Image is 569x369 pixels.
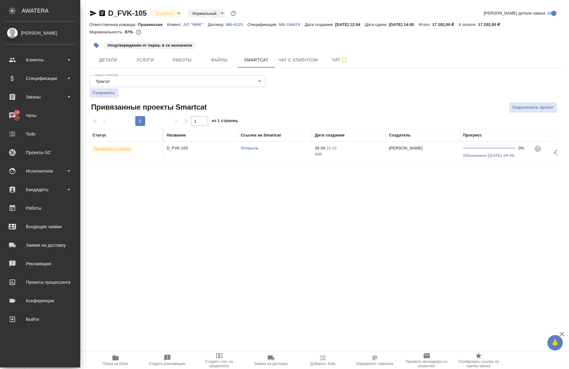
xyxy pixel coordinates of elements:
span: Призвать менеджера по развитию [404,359,449,368]
button: 1845.56 RUB; [135,28,143,36]
a: Проекты процессинга [2,275,79,290]
span: Детали [93,56,123,64]
button: 🙏 [547,335,563,350]
span: Создать счет на предоплату [197,359,241,368]
span: Добавить Todo [310,362,335,366]
span: Заявка на доставку [254,362,287,366]
p: 15:18 [326,146,337,150]
div: Рекламации [5,259,76,268]
button: Обновить прогресс [550,145,564,160]
div: Чаты [5,111,76,120]
a: Заявки на доставку [2,237,79,253]
p: Итого: [419,22,432,27]
p: 87% [125,30,134,34]
div: 0% [518,145,529,151]
a: 10Чаты [2,108,79,123]
div: Трактат [90,75,266,87]
div: Заказы [5,92,76,102]
p: Дата создания: [305,22,335,27]
p: 17 202,00 ₽ [432,22,459,27]
div: Проекты SC [5,148,76,157]
span: 10 [11,109,23,115]
a: Входящие заявки [2,219,79,234]
p: [PERSON_NAME] [389,146,423,150]
span: Услуги [130,56,160,64]
div: Создатель [389,132,411,138]
button: Нормальный [190,11,218,16]
p: #подтверждение от перка, в ск назначила [107,42,192,48]
div: В работе [187,9,226,18]
a: АО "ФВК" [183,22,208,27]
a: Выйти [2,312,79,327]
a: Работы [2,200,79,216]
span: Сохранить [93,90,115,96]
button: Призвать менеджера по развитию [401,352,453,369]
p: Дата сдачи: [365,22,389,27]
span: Папка на Drive [103,362,128,366]
a: Конференции [2,293,79,308]
span: Файлы [204,56,234,64]
button: В работе [155,11,175,16]
button: Скопировать ссылку на оценку заказа [453,352,504,369]
div: Спецификации [5,74,76,83]
a: Todo [2,126,79,142]
button: Скопировать ссылку [98,10,106,17]
span: Обновлено [DATE] 09:40 [463,153,514,158]
div: Входящие заявки [5,222,76,231]
span: Определить тематику [356,362,393,366]
span: Работы [167,56,197,64]
div: Todo [5,129,76,139]
button: Доп статусы указывают на важность/срочность заказа [229,9,237,17]
div: Проекты процессинга [5,278,76,287]
span: Привязанные проекты Smartcat [90,102,207,112]
button: Скопировать ссылку для ЯМессенджера [90,10,97,17]
div: Заявки на доставку [5,241,76,250]
button: Добавить тэг [90,39,103,52]
button: Подключить проект [509,102,557,113]
button: Заявка на доставку [245,352,297,369]
div: Клиенты [5,55,76,65]
div: Название [167,132,186,138]
span: Чат [325,56,355,64]
button: Сохранить [90,88,118,98]
p: [DATE] 14:00 [389,22,419,27]
a: Рекламации [2,256,79,271]
span: Smartcat [241,56,271,64]
span: из 1 страниц [212,117,238,126]
p: К оплате: [459,22,478,27]
p: Договор: [208,22,226,27]
p: Спецификация: [248,22,279,27]
a: МБ-104474 [279,22,305,27]
p: D_FVK-105 [167,145,235,151]
p: Маржинальность: [90,30,125,34]
div: Дата создания [315,132,345,138]
div: [PERSON_NAME] [5,30,76,36]
a: Проекты SC [2,145,79,160]
div: Выйти [5,315,76,324]
button: Создать счет на предоплату [193,352,245,369]
button: Создать рекламацию [141,352,193,369]
span: Скопировать ссылку на оценку заказа [456,359,501,368]
div: Статус [93,132,107,138]
p: Привязан к заказу [94,146,131,152]
div: Конференции [5,296,76,305]
span: 🙏 [550,336,560,349]
span: [PERSON_NAME] детали заказа [484,10,545,16]
p: [DATE] 12:04 [335,22,365,27]
span: Создать рекламацию [149,362,186,366]
span: Чат с клиентом [278,56,318,64]
p: 2025 [315,151,383,157]
p: 17 202,00 ₽ [478,22,504,27]
svg: Подписаться [341,56,348,64]
div: В работе [152,9,182,18]
button: Добавить Todo [297,352,349,369]
div: Исполнители [5,166,76,176]
span: Подключить проект [512,104,554,111]
a: D_FVK-105 [108,9,147,17]
div: Работы [5,203,76,213]
p: 26.09, [315,146,326,150]
a: МБ-4125 [226,22,247,27]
